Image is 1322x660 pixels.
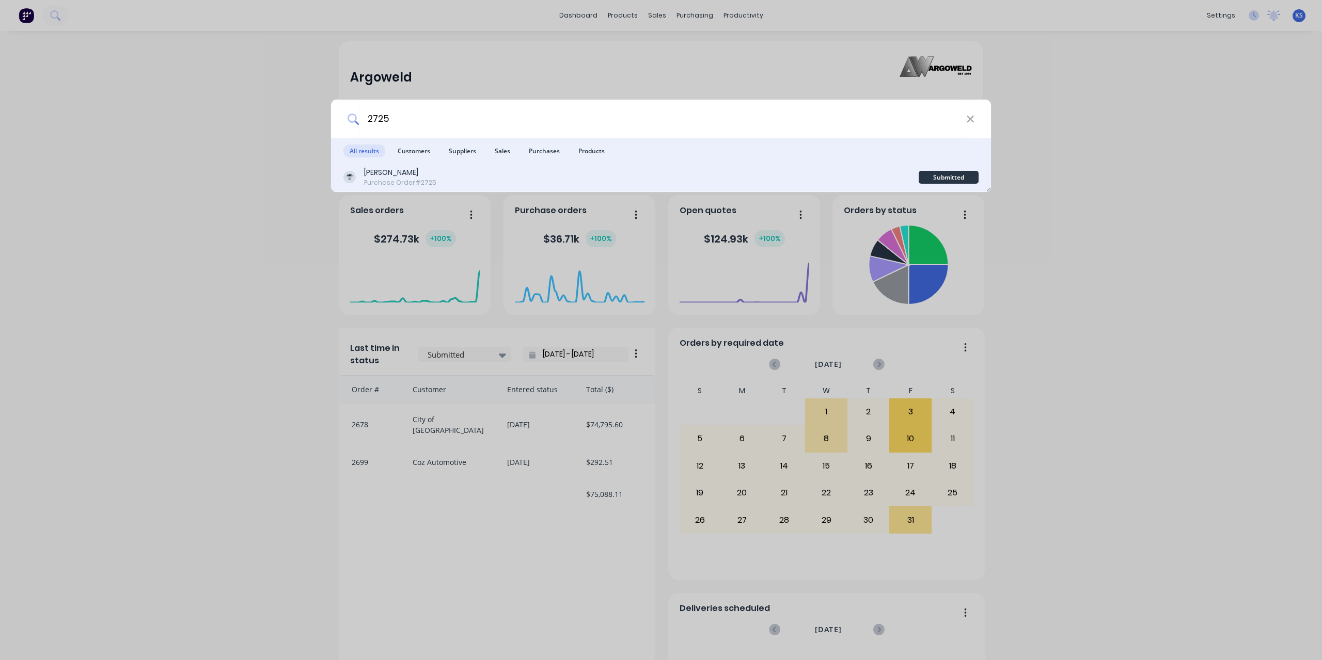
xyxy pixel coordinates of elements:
span: Sales [489,144,516,157]
div: Purchase Order #2725 [364,178,436,187]
div: Submitted [919,171,979,184]
span: Purchases [523,144,566,157]
span: Customers [391,144,436,157]
div: [PERSON_NAME] [364,167,436,178]
span: Products [572,144,611,157]
input: Start typing a customer or supplier name to create a new order... [359,100,966,138]
span: All results [343,144,385,157]
span: Suppliers [443,144,482,157]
